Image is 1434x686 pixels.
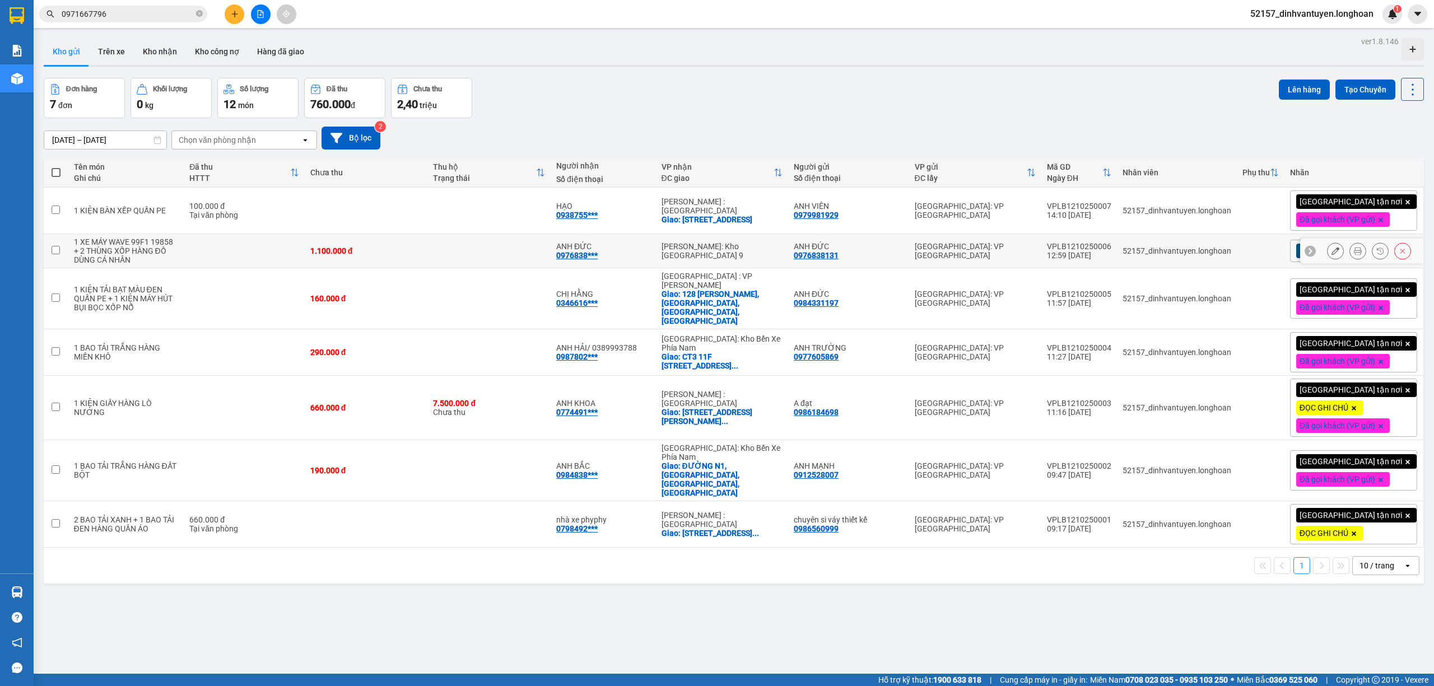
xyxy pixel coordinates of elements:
button: plus [225,4,244,24]
div: [GEOGRAPHIC_DATA]: VP [GEOGRAPHIC_DATA] [915,399,1036,417]
div: Số điện thoại [794,174,903,183]
div: Chưa thu [413,85,442,93]
div: Giao: 139 LÒ SIÊU, PHƯỜNG 8, QUẬN 11, TP HCM [662,215,783,224]
div: Trạng thái [433,174,536,183]
div: 1 KIỆN TẢI BẠT MÀU ĐEN QUẤN PE + 1 KIỆN MÁY HÚT BỤI BỌC XỐP NỔ [74,285,179,312]
div: 7.500.000 đ [433,399,545,408]
th: Toggle SortBy [1041,158,1117,188]
div: 09:47 [DATE] [1047,470,1111,479]
span: 0 [137,97,143,111]
div: ANH ĐỨC [556,242,650,251]
button: Đã thu760.000đ [304,78,385,118]
div: 52157_dinhvantuyen.longhoan [1123,348,1231,357]
span: plus [231,10,239,18]
span: ⚪️ [1231,678,1234,682]
div: VPLB1210250004 [1047,343,1111,352]
span: Xe máy [1300,246,1325,256]
div: 0979981929 [794,211,839,220]
img: warehouse-icon [11,73,23,85]
button: Số lượng12món [217,78,299,118]
div: Chưa thu [433,399,545,417]
div: 1 KIỆN BÀN XẾP QUẤN PE [74,206,179,215]
div: 52157_dinhvantuyen.longhoan [1123,403,1231,412]
span: Đã gọi khách (VP gửi) [1300,302,1375,312]
div: 0986560999 [794,524,839,533]
span: Đã gọi khách (VP gửi) [1300,214,1375,225]
span: Hỗ trợ kỹ thuật: [878,674,981,686]
div: 0986184698 [794,408,839,417]
div: VP gửi [915,162,1027,171]
div: 290.000 đ [310,348,422,357]
div: 0976838131 [794,251,839,260]
div: Tên món [74,162,179,171]
sup: 2 [375,121,386,132]
span: notification [12,637,22,648]
span: 1 [1395,5,1399,13]
div: Giao: ĐƯỜNG N1, PHƯỚC ĐỒNG, NHA TRANG, KHÁNH HÒA [662,461,783,497]
span: [GEOGRAPHIC_DATA] tận nơi [1300,385,1402,395]
span: ... [732,361,738,370]
span: đơn [58,101,72,110]
div: HTTT [189,174,290,183]
div: [PERSON_NAME] : [GEOGRAPHIC_DATA] [662,197,783,215]
div: [GEOGRAPHIC_DATA]: Kho Bến Xe Phía Nam [662,334,783,352]
div: ANH ĐỨC [794,290,903,298]
div: chuyên si váy thiết kế [794,515,903,524]
div: [GEOGRAPHIC_DATA]: VP [GEOGRAPHIC_DATA] [915,290,1036,307]
div: 52157_dinhvantuyen.longhoan [1123,206,1231,215]
div: 190.000 đ [310,466,422,475]
div: Chưa thu [310,168,422,177]
div: 52157_dinhvantuyen.longhoan [1123,466,1231,475]
div: Giao: 128 HỒ NGHINH, PHƯỚC MỸ, SƠN TRÀ, ĐÀ NẴNG [662,290,783,325]
span: question-circle [12,612,22,623]
sup: 1 [1394,5,1402,13]
div: VP nhận [662,162,774,171]
div: Đã thu [327,85,347,93]
div: 660.000 đ [189,515,299,524]
div: 10 / trang [1359,560,1394,571]
span: | [990,674,991,686]
span: close-circle [196,10,203,17]
span: file-add [257,10,264,18]
th: Toggle SortBy [1237,158,1284,188]
button: aim [277,4,296,24]
div: Đơn hàng [66,85,97,93]
div: 100.000 đ [189,202,299,211]
div: Sửa đơn hàng [1327,242,1344,259]
div: Ngày ĐH [1047,174,1102,183]
span: Miền Nam [1090,674,1228,686]
div: [GEOGRAPHIC_DATA]: VP [GEOGRAPHIC_DATA] [915,242,1036,260]
span: kg [145,101,153,110]
div: CHỊ HẰNG [556,290,650,298]
span: triệu [420,101,437,110]
span: 52157_dinhvantuyen.longhoan [1241,7,1382,21]
img: warehouse-icon [11,586,23,598]
div: Phụ thu [1242,168,1270,177]
span: [GEOGRAPHIC_DATA] tận nơi [1300,197,1402,207]
span: món [238,101,254,110]
span: 760.000 [310,97,351,111]
th: Toggle SortBy [909,158,1041,188]
div: [GEOGRAPHIC_DATA]: VP [GEOGRAPHIC_DATA] [915,202,1036,220]
div: HẠO [556,202,650,211]
img: solution-icon [11,45,23,57]
span: aim [282,10,290,18]
button: Trên xe [89,38,134,65]
div: ĐC giao [662,174,774,183]
span: ĐỌC GHI CHÚ [1300,528,1348,538]
div: 1.100.000 đ [310,246,422,255]
span: 7 [50,97,56,111]
div: Chọn văn phòng nhận [179,134,256,146]
div: 0912528007 [794,470,839,479]
strong: 0708 023 035 - 0935 103 250 [1125,675,1228,684]
div: ANH HẢI/ 0389993788 [556,343,650,352]
div: Khối lượng [153,85,187,93]
div: Thu hộ [433,162,536,171]
div: Tạo kho hàng mới [1402,38,1424,60]
div: [PERSON_NAME]: Kho [GEOGRAPHIC_DATA] 9 [662,242,783,260]
div: [GEOGRAPHIC_DATA]: VP [GEOGRAPHIC_DATA] [915,461,1036,479]
span: đ [351,101,355,110]
div: ANH KHOA [556,399,650,408]
button: Kho công nợ [186,38,248,65]
span: Đã gọi khách (VP gửi) [1300,421,1375,431]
